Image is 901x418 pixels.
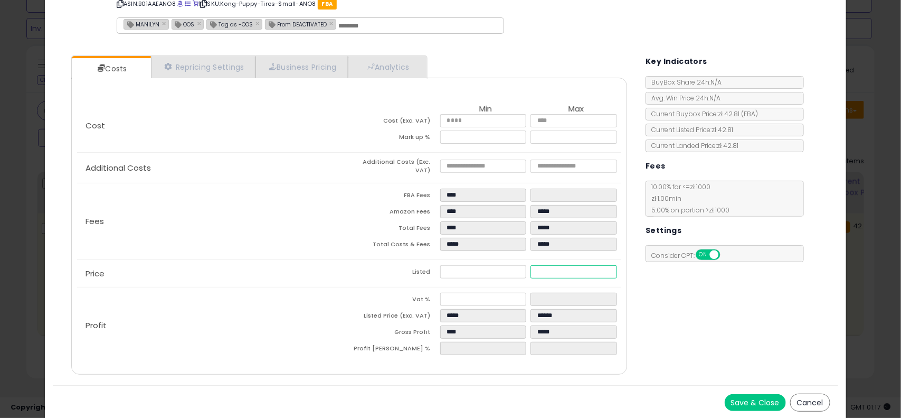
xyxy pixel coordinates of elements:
[646,94,720,103] span: Avg. Win Price 24h: N/A
[742,109,758,118] span: ( FBA )
[124,20,159,29] span: MANILYN
[349,326,440,342] td: Gross Profit
[646,141,738,150] span: Current Landed Price: zł 42.81
[530,105,621,114] th: Max
[440,105,531,114] th: Min
[77,122,349,130] p: Cost
[151,56,255,78] a: Repricing Settings
[646,109,758,118] span: Current Buybox Price:
[349,205,440,221] td: Amazon Fees
[77,217,349,226] p: Fees
[162,18,168,28] a: ×
[646,78,722,87] span: BuyBox Share 24h: N/A
[718,109,758,118] span: zł 42.81
[265,20,327,29] span: From DEACTIVATED
[197,18,204,28] a: ×
[349,189,440,205] td: FBA Fees
[646,206,729,215] span: 5.00 % on portion > zł 1000
[349,238,440,254] td: Total Costs & Fees
[255,56,348,78] a: Business Pricing
[349,309,440,326] td: Listed Price (Exc. VAT)
[349,221,440,238] td: Total Fees
[72,58,150,79] a: Costs
[349,342,440,358] td: Profit [PERSON_NAME] %
[349,114,440,131] td: Cost (Exc. VAT)
[255,18,262,28] a: ×
[349,265,440,282] td: Listed
[77,321,349,330] p: Profit
[646,182,729,215] span: 10.00 % for <= zł 1000
[725,394,786,411] button: Save & Close
[349,131,440,147] td: Mark up %
[348,56,426,78] a: Analytics
[646,251,734,260] span: Consider CPT:
[77,164,349,172] p: Additional Costs
[349,293,440,309] td: Vat %
[646,125,733,134] span: Current Listed Price: zł 42.81
[646,55,707,68] h5: Key Indicators
[790,394,830,412] button: Cancel
[646,160,666,173] h5: Fees
[329,18,336,28] a: ×
[719,250,736,259] span: OFF
[646,224,681,237] h5: Settings
[207,20,253,29] span: Tag as -OOS
[697,250,710,259] span: ON
[349,158,440,178] td: Additional Costs (Exc. VAT)
[77,270,349,278] p: Price
[646,194,681,203] span: zł 1.00 min
[172,20,195,29] span: OOS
